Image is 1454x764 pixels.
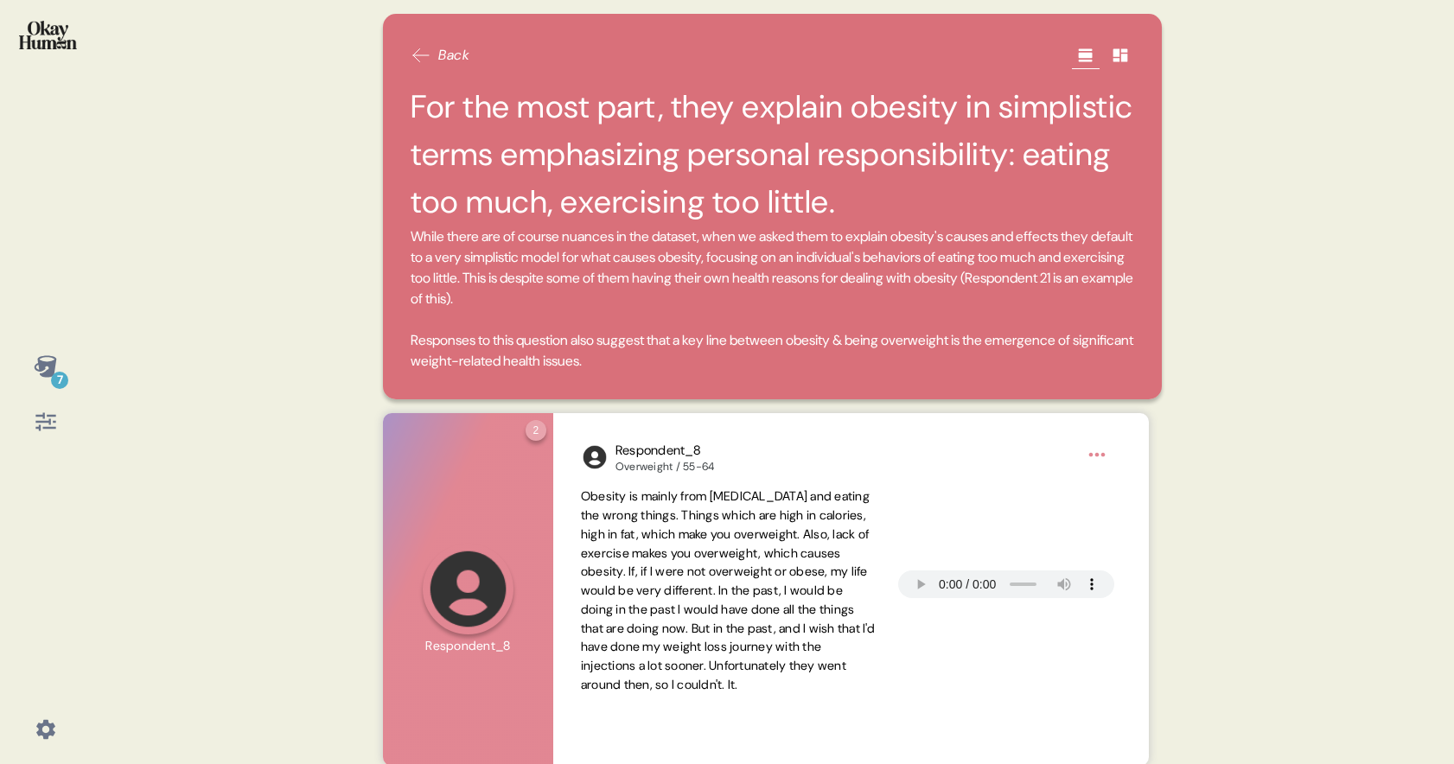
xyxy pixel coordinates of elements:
[411,83,1134,226] h2: For the most part, they explain obesity in simplistic terms emphasizing personal responsibility: ...
[526,420,546,441] div: 2
[724,450,756,468] time: [DATE]
[438,45,469,66] span: Back
[760,450,775,468] span: via
[51,372,68,389] div: 7
[411,331,1133,370] span: Responses to this question also suggest that a key line between obesity & being overweight is the...
[19,21,77,49] img: okayhuman.3b1b6348.png
[598,716,771,731] div: For the most part, they explain obesity in simplistic terms emphasizing personal responsibility: ...
[615,460,715,474] div: Overweight / 55-64
[792,713,1118,732] input: Start typing to add/create buckets
[581,443,609,471] img: l1ibTKarBSWXLOhlfT5LxFP+OttMJpPJZDKZTCbz9PgHEggSPYjZSwEAAAAASUVORK5CYII=
[581,488,875,692] span: Obesity is mainly from [MEDICAL_DATA] and eating the wrong things. Things which are high in calor...
[411,227,1133,308] span: While there are of course nuances in the dataset, when we asked them to explain obesity's causes ...
[615,441,715,461] div: Respondent_8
